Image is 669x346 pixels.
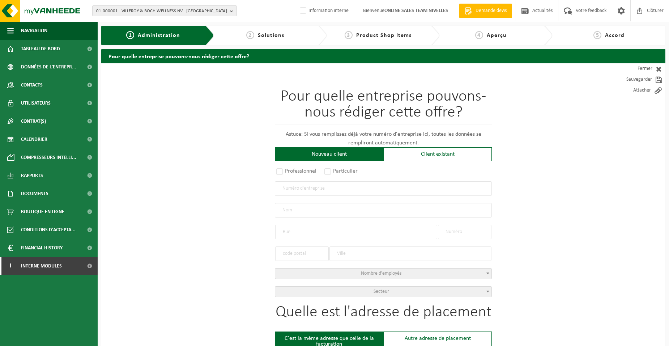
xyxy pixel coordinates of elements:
span: 01-000001 - VILLEROY & BOCH WELLNESS NV - [GEOGRAPHIC_DATA] [96,6,227,17]
span: Nombre d'employés [361,271,401,276]
span: Aperçu [487,33,507,38]
input: Numéro d'entreprise [275,181,492,196]
span: Navigation [21,22,47,40]
a: 4Aperçu [443,31,538,40]
span: Utilisateurs [21,94,51,112]
span: Secteur [374,289,389,294]
h1: Pour quelle entreprise pouvons-nous rédiger cette offre? [275,89,492,125]
span: 2 [246,31,254,39]
a: Sauvegarder [600,74,665,85]
p: Astuce: Si vous remplissez déjà votre numéro d'entreprise ici, toutes les données se rempliront a... [275,130,492,147]
label: Information interne [298,5,349,16]
h1: Quelle est l'adresse de placement [275,304,492,324]
span: Administration [138,33,180,38]
span: Contrat(s) [21,112,46,130]
span: Conditions d'accepta... [21,221,76,239]
a: 2Solutions [218,31,312,40]
span: Boutique en ligne [21,203,64,221]
div: Client existant [383,147,492,161]
span: 3 [345,31,353,39]
a: 3Product Shop Items [331,31,425,40]
button: 01-000001 - VILLEROY & BOCH WELLNESS NV - [GEOGRAPHIC_DATA] [92,5,237,16]
span: Accord [605,33,625,38]
input: Nom [275,203,492,218]
span: Rapports [21,166,43,185]
span: Product Shop Items [356,33,412,38]
div: Nouveau client [275,147,383,161]
a: 1Administration [107,31,200,40]
label: Professionnel [275,166,319,176]
span: 5 [593,31,601,39]
input: Numéro [438,225,491,239]
a: 5Accord [556,31,662,40]
input: code postal [275,246,329,261]
span: I [7,257,14,275]
a: Fermer [600,63,665,74]
span: Solutions [258,33,284,38]
input: Ville [329,246,491,261]
span: Contacts [21,76,43,94]
a: Attacher [600,85,665,96]
span: 1 [126,31,134,39]
span: Demande devis [474,7,508,14]
span: 4 [475,31,483,39]
strong: ONLINE SALES TEAM NIVELLES [384,8,448,13]
h2: Pour quelle entreprise pouvons-nous rédiger cette offre? [101,49,665,63]
span: Calendrier [21,130,47,148]
a: Demande devis [459,4,512,18]
span: Données de l'entrepr... [21,58,76,76]
span: Financial History [21,239,63,257]
span: Interne modules [21,257,62,275]
input: Rue [275,225,437,239]
span: Tableau de bord [21,40,60,58]
label: Particulier [323,166,360,176]
span: Documents [21,185,48,203]
span: Compresseurs intelli... [21,148,76,166]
